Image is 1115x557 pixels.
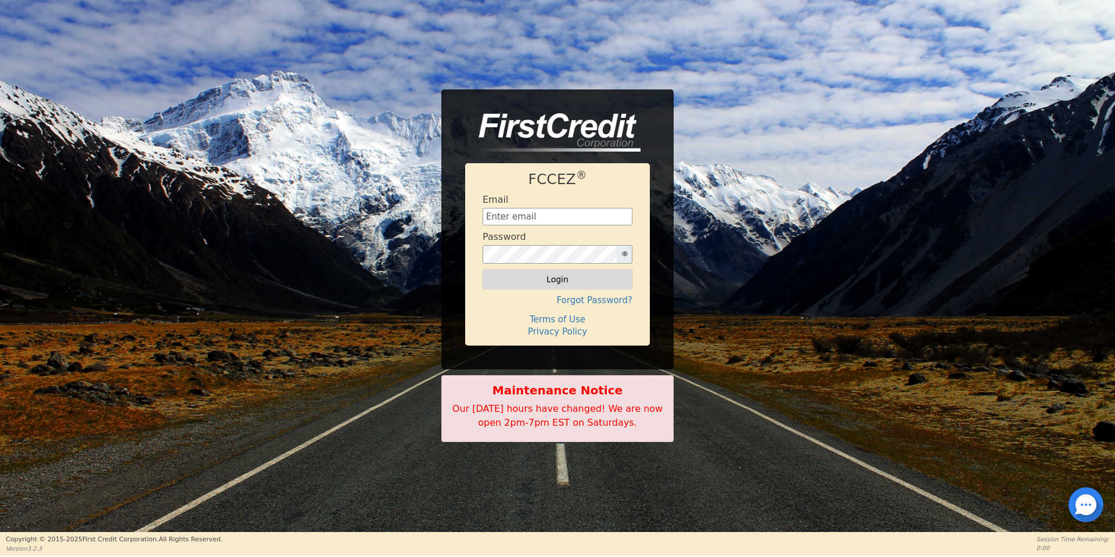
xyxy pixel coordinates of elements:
[483,269,632,289] button: Login
[6,544,222,553] p: Version 3.2.3
[452,403,663,428] span: Our [DATE] hours have changed! We are now open 2pm-7pm EST on Saturdays.
[159,536,222,543] span: All Rights Reserved.
[576,169,587,181] sup: ®
[483,208,632,225] input: Enter email
[448,382,667,399] b: Maintenance Notice
[483,171,632,188] h1: FCCEZ
[1037,535,1109,544] p: Session Time Remaining:
[465,113,641,152] img: logo-CMu_cnol.png
[483,245,617,264] input: password
[483,314,632,325] h4: Terms of Use
[483,194,508,205] h4: Email
[6,535,222,545] p: Copyright © 2015- 2025 First Credit Corporation.
[483,231,526,242] h4: Password
[483,326,632,337] h4: Privacy Policy
[483,295,632,306] h4: Forgot Password?
[1037,544,1109,552] p: 0:00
